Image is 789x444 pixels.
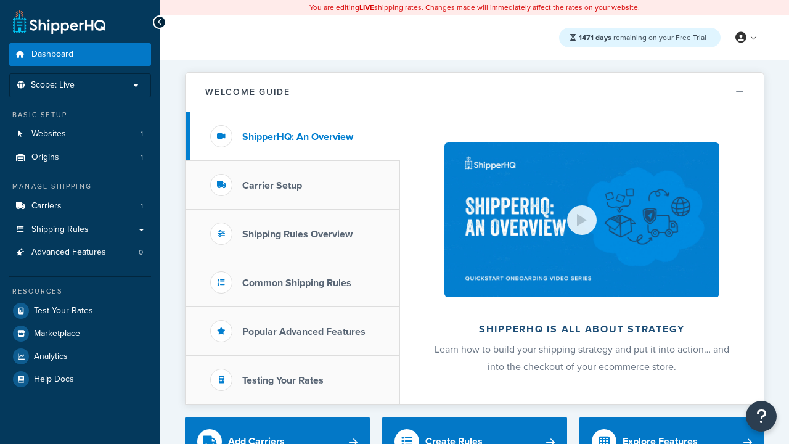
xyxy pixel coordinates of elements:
[579,32,706,43] span: remaining on your Free Trial
[141,129,143,139] span: 1
[9,241,151,264] li: Advanced Features
[9,123,151,146] a: Websites1
[242,277,351,289] h3: Common Shipping Rules
[34,306,93,316] span: Test Your Rates
[9,286,151,297] div: Resources
[242,131,353,142] h3: ShipperHQ: An Overview
[9,218,151,241] a: Shipping Rules
[433,324,731,335] h2: ShipperHQ is all about strategy
[242,229,353,240] h3: Shipping Rules Overview
[34,351,68,362] span: Analytics
[31,224,89,235] span: Shipping Rules
[139,247,143,258] span: 0
[9,146,151,169] a: Origins1
[34,329,80,339] span: Marketplace
[31,129,66,139] span: Websites
[31,49,73,60] span: Dashboard
[9,300,151,322] a: Test Your Rates
[9,110,151,120] div: Basic Setup
[9,146,151,169] li: Origins
[242,180,302,191] h3: Carrier Setup
[9,123,151,146] li: Websites
[435,342,729,374] span: Learn how to build your shipping strategy and put it into action… and into the checkout of your e...
[141,152,143,163] span: 1
[9,195,151,218] li: Carriers
[444,142,719,297] img: ShipperHQ is all about strategy
[9,323,151,345] a: Marketplace
[579,32,611,43] strong: 1471 days
[31,247,106,258] span: Advanced Features
[141,201,143,212] span: 1
[9,181,151,192] div: Manage Shipping
[186,73,764,112] button: Welcome Guide
[9,368,151,390] a: Help Docs
[9,345,151,368] a: Analytics
[242,375,324,386] h3: Testing Your Rates
[9,241,151,264] a: Advanced Features0
[31,201,62,212] span: Carriers
[359,2,374,13] b: LIVE
[9,43,151,66] a: Dashboard
[31,152,59,163] span: Origins
[31,80,75,91] span: Scope: Live
[34,374,74,385] span: Help Docs
[242,326,366,337] h3: Popular Advanced Features
[9,195,151,218] a: Carriers1
[205,88,290,97] h2: Welcome Guide
[746,401,777,432] button: Open Resource Center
